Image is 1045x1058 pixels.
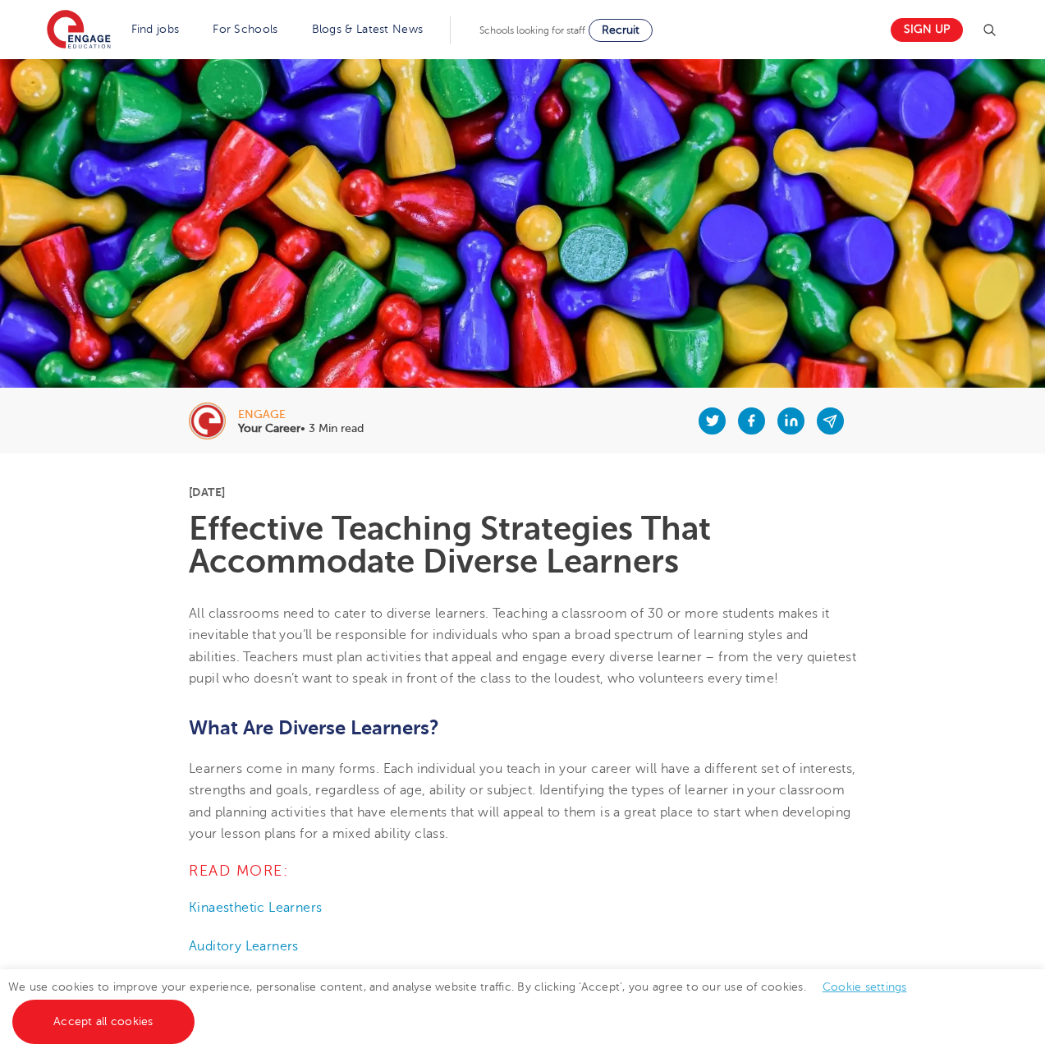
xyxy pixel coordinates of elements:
a: Find jobs [131,23,180,35]
div: engage [238,409,364,421]
a: Recruit [589,19,653,42]
a: Cookie settings [823,981,907,993]
h1: Effective Teaching Strategies That Accommodate Diverse Learners [189,513,856,578]
p: [DATE] [189,486,856,498]
a: For Schools [213,23,277,35]
b: Your Career [238,422,300,435]
a: Accept all cookies [12,1000,195,1044]
span: Recruit [602,24,639,36]
a: Kinaesthetic Learners [189,900,322,915]
a: Blogs & Latest News [312,23,424,35]
span: READ MORE: [189,862,288,879]
span: We use cookies to improve your experience, personalise content, and analyse website traffic. By c... [8,981,924,1028]
span: Schools looking for staff [479,25,585,36]
span: All classrooms need to cater to diverse learners. Teaching a classroom of 30 or more students mak... [189,606,856,686]
a: Auditory Learners [189,939,299,954]
span: What Are Diverse Learners? [189,716,439,739]
img: Engage Education [47,10,111,51]
a: Sign up [891,18,963,42]
p: • 3 Min read [238,423,364,435]
span: Learners come in many forms. Each individual you teach in your career will have a different set o... [189,761,856,841]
